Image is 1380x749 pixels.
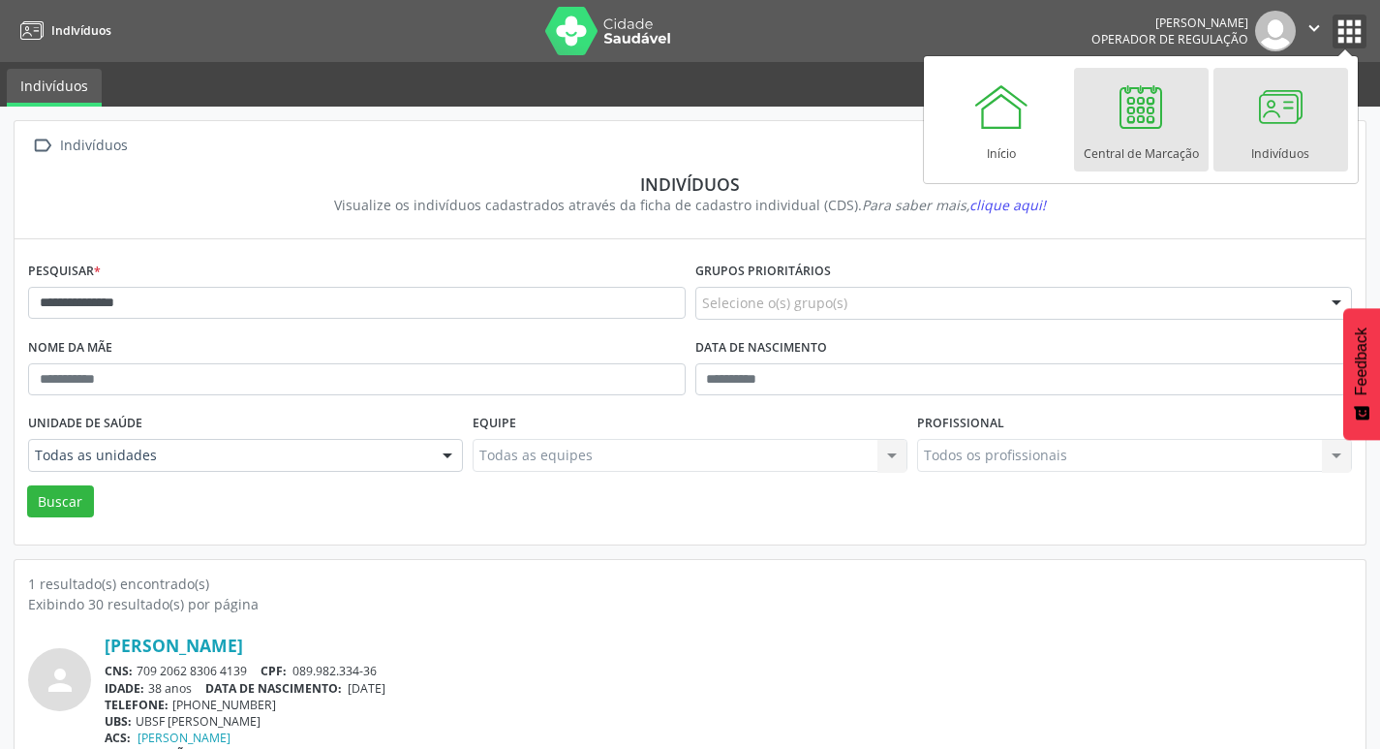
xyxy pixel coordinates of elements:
[1255,11,1296,51] img: img
[105,713,132,730] span: UBS:
[702,293,847,313] span: Selecione o(s) grupo(s)
[1353,328,1370,395] span: Feedback
[28,574,1352,594] div: 1 resultado(s) encontrado(s)
[28,132,131,160] a:  Indivíduos
[105,635,243,656] a: [PERSON_NAME]
[105,663,1352,679] div: 709 2062 8306 4139
[935,68,1069,172] a: Início
[51,22,111,39] span: Indivíduos
[205,680,342,697] span: DATA DE NASCIMENTO:
[27,485,94,518] button: Buscar
[473,409,516,439] label: Equipe
[1213,68,1348,172] a: Indivíduos
[695,257,831,287] label: Grupos prioritários
[1296,11,1333,51] button: 
[292,663,377,679] span: 089.982.334-36
[969,196,1046,214] span: clique aqui!
[138,730,230,746] a: [PERSON_NAME]
[28,257,101,287] label: Pesquisar
[1091,15,1248,31] div: [PERSON_NAME]
[348,680,385,697] span: [DATE]
[42,173,1338,195] div: Indivíduos
[105,713,1352,730] div: UBSF [PERSON_NAME]
[695,333,827,363] label: Data de nascimento
[35,446,423,465] span: Todas as unidades
[28,594,1352,614] div: Exibindo 30 resultado(s) por página
[1333,15,1366,48] button: apps
[56,132,131,160] div: Indivíduos
[105,680,144,697] span: IDADE:
[1074,68,1209,172] a: Central de Marcação
[1091,31,1248,47] span: Operador de regulação
[28,409,142,439] label: Unidade de saúde
[7,69,102,107] a: Indivíduos
[14,15,111,47] a: Indivíduos
[105,697,169,713] span: TELEFONE:
[105,730,131,746] span: ACS:
[105,663,133,679] span: CNS:
[261,663,287,679] span: CPF:
[42,195,1338,215] div: Visualize os indivíduos cadastrados através da ficha de cadastro individual (CDS).
[28,132,56,160] i: 
[105,697,1352,713] div: [PHONE_NUMBER]
[28,333,112,363] label: Nome da mãe
[862,196,1046,214] i: Para saber mais,
[1343,308,1380,440] button: Feedback - Mostrar pesquisa
[1303,17,1325,39] i: 
[105,680,1352,697] div: 38 anos
[917,409,1004,439] label: Profissional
